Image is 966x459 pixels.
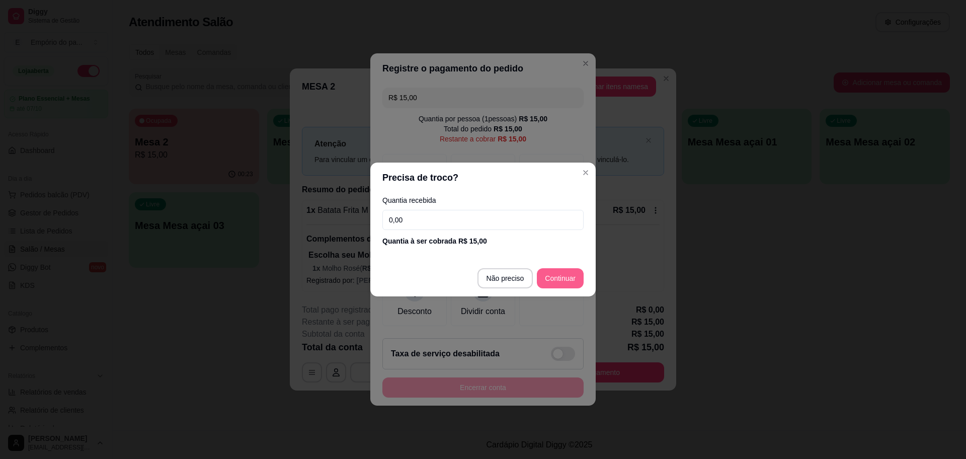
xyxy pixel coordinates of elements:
header: Precisa de troco? [370,163,596,193]
label: Quantia recebida [382,197,584,204]
div: Quantia à ser cobrada R$ 15,00 [382,236,584,246]
button: Close [578,165,594,181]
button: Continuar [537,268,584,288]
button: Não preciso [477,268,533,288]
